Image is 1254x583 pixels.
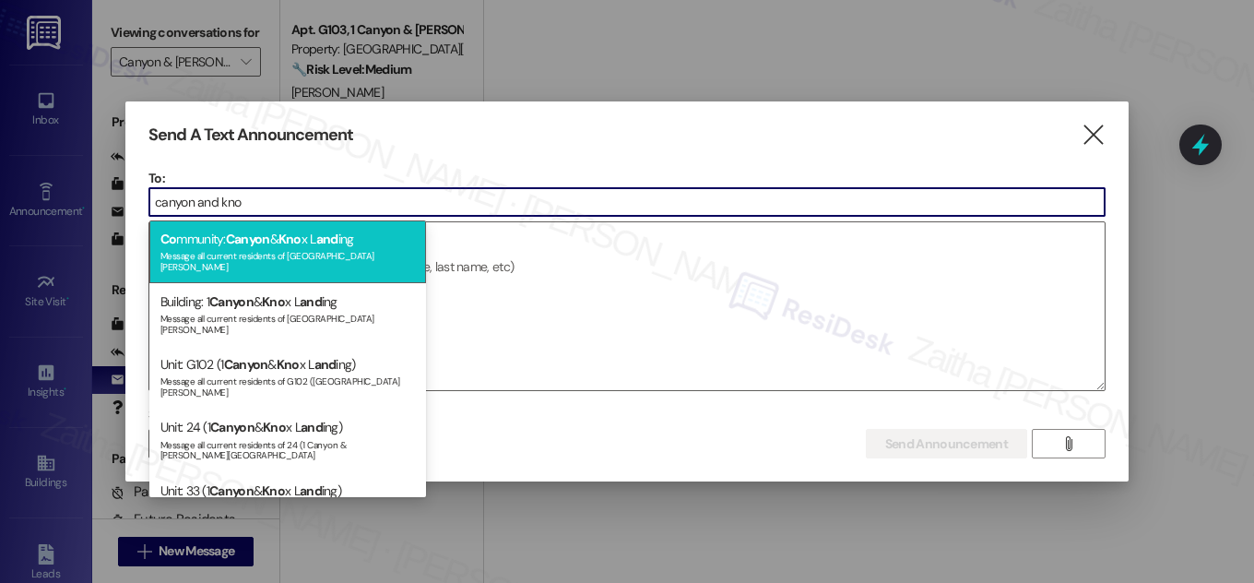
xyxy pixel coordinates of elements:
span: Kno [278,231,302,247]
div: Message all current residents of [GEOGRAPHIC_DATA][PERSON_NAME] [160,246,415,272]
span: Canyon [226,231,270,247]
div: Unit: 24 (1 & x L ing) [149,409,426,471]
div: Message all current residents of 24 (1 Canyon & [PERSON_NAME][GEOGRAPHIC_DATA] [160,435,415,461]
span: Send Announcement [885,434,1008,454]
span: Canyon [224,356,268,373]
span: Canyon [209,482,254,499]
span: and [300,293,322,310]
span: and [314,356,337,373]
div: Unit: 33 (1 & x L ing) [149,472,426,535]
div: Message all current residents of [GEOGRAPHIC_DATA][PERSON_NAME] [160,309,415,335]
h3: Send A Text Announcement [148,125,353,146]
p: To: [148,169,1106,187]
span: and [301,419,323,435]
span: Canyon [210,419,254,435]
span: Kno [277,356,300,373]
span: Co [160,231,177,247]
input: Type to select the units, buildings, or communities you want to message. (e.g. 'Unit 1A', 'Buildi... [149,188,1105,216]
div: Unit: G102 (1 & x L ing) [149,346,426,409]
span: Kno [262,482,285,499]
div: Building: 1 & x L ing [149,283,426,346]
div: Message all current residents of G102 ([GEOGRAPHIC_DATA][PERSON_NAME] [160,372,415,398]
span: Kno [263,419,286,435]
span: Canyon [209,293,254,310]
span: Kno [262,293,285,310]
div: mmunity: & x L ing [149,220,426,283]
i:  [1061,436,1075,451]
i:  [1081,125,1106,145]
span: and [316,231,338,247]
span: and [300,482,322,499]
button: Send Announcement [866,429,1027,458]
